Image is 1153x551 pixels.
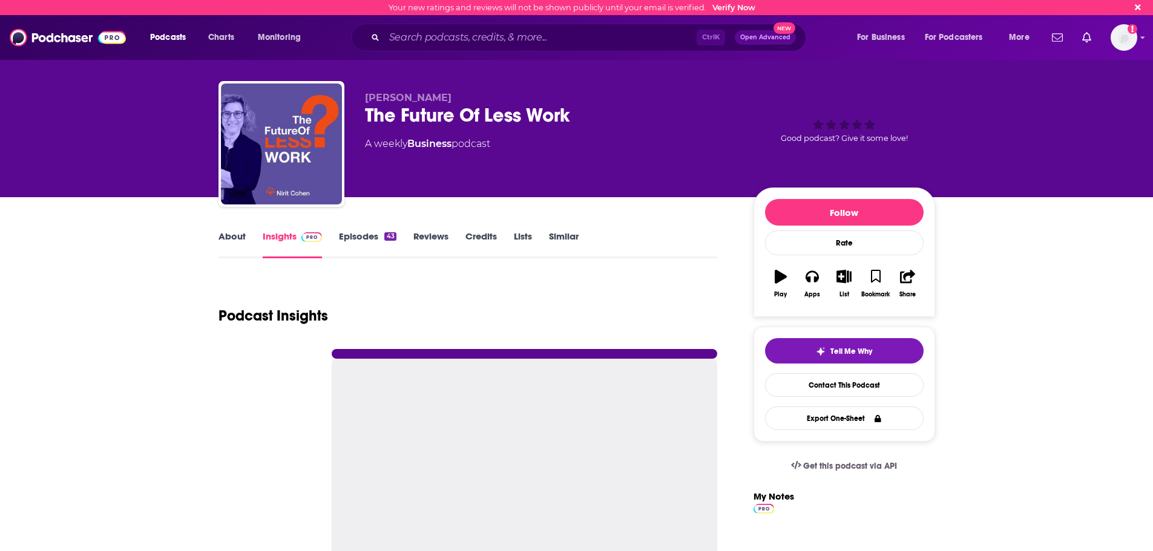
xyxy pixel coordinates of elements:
[221,83,342,204] img: The Future Of Less Work
[754,504,775,514] img: Podchaser Pro
[218,307,328,325] h1: Podcast Insights
[142,28,202,47] button: open menu
[861,291,890,298] div: Bookmark
[816,347,826,356] img: tell me why sparkle
[1009,29,1030,46] span: More
[1128,24,1137,34] svg: Email not verified
[384,28,697,47] input: Search podcasts, credits, & more...
[765,230,924,255] div: Rate
[781,451,907,481] a: Get this podcast via API
[1000,28,1045,47] button: open menu
[1111,24,1137,51] img: User Profile
[830,347,872,356] span: Tell Me Why
[218,230,246,258] a: About
[754,491,794,512] label: My Notes
[389,3,755,12] div: Your new ratings and reviews will not be shown publicly until your email is verified.
[263,230,323,258] a: InsightsPodchaser Pro
[1111,24,1137,51] span: Logged in as jbarbour
[363,24,818,51] div: Search podcasts, credits, & more...
[407,138,452,149] a: Business
[249,28,317,47] button: open menu
[712,3,755,12] a: Verify Now
[208,29,234,46] span: Charts
[740,34,790,41] span: Open Advanced
[549,230,579,258] a: Similar
[735,30,796,45] button: Open AdvancedNew
[1111,24,1137,51] button: Show profile menu
[150,29,186,46] span: Podcasts
[839,291,849,298] div: List
[765,262,797,305] button: Play
[1047,27,1068,48] a: Show notifications dropdown
[803,461,897,471] span: Get this podcast via API
[339,230,396,258] a: Episodes43
[849,28,920,47] button: open menu
[200,28,241,47] a: Charts
[857,29,905,46] span: For Business
[765,406,924,430] button: Export One-Sheet
[781,134,908,143] span: Good podcast? Give it some love!
[828,262,859,305] button: List
[365,92,452,103] span: [PERSON_NAME]
[754,92,935,167] div: Good podcast? Give it some love!
[765,338,924,364] button: tell me why sparkleTell Me Why
[10,26,126,49] img: Podchaser - Follow, Share and Rate Podcasts
[774,291,787,298] div: Play
[365,137,490,151] div: A weekly podcast
[797,262,828,305] button: Apps
[860,262,892,305] button: Bookmark
[899,291,916,298] div: Share
[765,199,924,226] button: Follow
[697,30,725,45] span: Ctrl K
[1077,27,1096,48] a: Show notifications dropdown
[465,230,497,258] a: Credits
[258,29,301,46] span: Monitoring
[384,232,396,241] div: 43
[804,291,820,298] div: Apps
[892,262,923,305] button: Share
[754,502,775,514] a: Pro website
[925,29,983,46] span: For Podcasters
[917,28,1000,47] button: open menu
[774,22,795,34] span: New
[514,230,532,258] a: Lists
[413,230,448,258] a: Reviews
[301,232,323,242] img: Podchaser Pro
[765,373,924,397] a: Contact This Podcast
